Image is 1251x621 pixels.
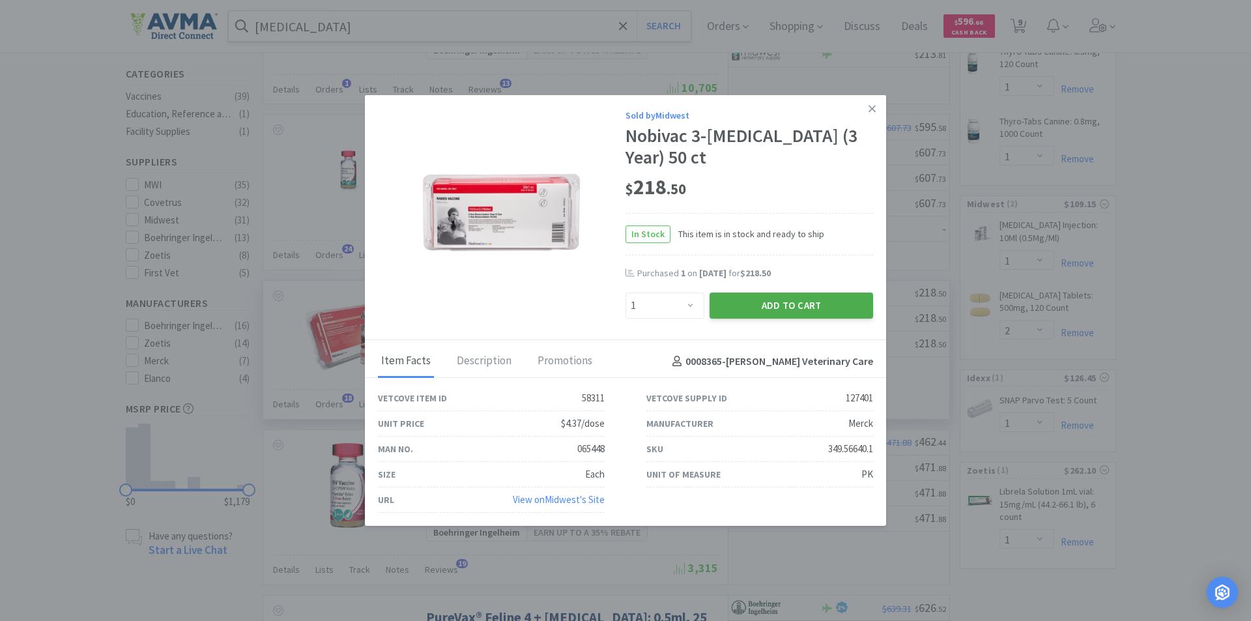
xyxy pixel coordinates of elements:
div: Open Intercom Messenger [1207,577,1238,608]
span: [DATE] [699,267,726,279]
div: $4.37/dose [561,416,605,431]
div: 127401 [846,390,873,406]
span: . 50 [667,180,686,198]
span: In Stock [626,226,670,242]
div: 065448 [577,441,605,457]
h4: 0008365 - [PERSON_NAME] Veterinary Care [667,353,873,370]
div: 58311 [582,390,605,406]
a: View onMidwest's Site [513,493,605,506]
div: Merck [848,416,873,431]
div: Each [585,467,605,482]
div: Nobivac 3-[MEDICAL_DATA] (3 Year) 50 ct [625,125,873,169]
div: Description [453,345,515,378]
div: Purchased on for [637,267,873,280]
div: Unit of Measure [646,467,721,482]
div: 349.56640.1 [828,441,873,457]
div: Size [378,467,395,482]
div: Item Facts [378,345,434,378]
span: $ [625,180,633,198]
div: PK [861,467,873,482]
span: This item is in stock and ready to ship [670,227,824,241]
div: Manufacturer [646,416,713,431]
div: SKU [646,442,663,456]
button: Add to Cart [710,293,873,319]
div: Vetcove Item ID [378,391,447,405]
span: 1 [681,267,685,279]
div: Unit Price [378,416,424,431]
span: $218.50 [740,267,771,279]
span: 218 [625,174,686,200]
div: URL [378,493,394,507]
div: Sold by Midwest [625,108,873,123]
img: 7636a2659631458d9c9baf10f380bb26_127401.jpeg [417,128,586,298]
div: Promotions [534,345,596,378]
div: Man No. [378,442,413,456]
div: Vetcove Supply ID [646,391,727,405]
